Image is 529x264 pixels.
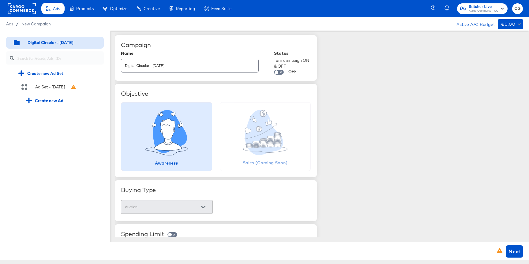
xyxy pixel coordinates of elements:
span: Products [76,6,94,11]
div: Create new Ad Set [14,67,104,79]
div: Digital Circular - [DATE] [28,40,73,46]
div: OFF [288,69,297,75]
div: Active A/C Budget [450,19,495,28]
span: Reporting [176,6,195,11]
input: Search for Adsets, Ads, IDs [17,49,104,62]
span: Optimize [110,6,127,11]
button: Next [506,245,523,258]
div: Buying Type [121,186,311,194]
button: CG [512,3,523,14]
span: / [13,21,21,26]
span: Stitcher Live [469,4,498,10]
div: Create new Ad [26,98,63,103]
div: Campaign [121,41,311,49]
div: Create new Ad [21,95,104,106]
div: Turn campaign ON & OFF [274,58,311,69]
span: Ads [6,21,13,26]
span: Feed Suite [211,6,231,11]
span: CG [515,5,520,12]
div: Objective [121,90,311,97]
span: Creative [144,6,160,11]
div: Awareness [155,160,178,166]
span: Next [508,247,520,256]
div: €0.00 [501,20,515,28]
div: Spending Limit [121,230,164,238]
div: Create new Ad Set [18,70,63,76]
div: Ad Set - [DATE] [6,81,104,93]
div: Sales (Coming Soon) [243,160,287,166]
div: Digital Circular - [DATE] [6,37,104,49]
div: Name [121,51,259,56]
button: Stitcher LiveKargo Commerce - CG [457,3,508,14]
span: Kargo Commerce - CG [469,9,498,13]
a: New Campaign [21,21,51,26]
span: Ads [53,6,60,11]
div: Status [274,51,311,56]
div: Ad Set - [DATE] [35,84,65,90]
button: €0.00 [498,19,523,29]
